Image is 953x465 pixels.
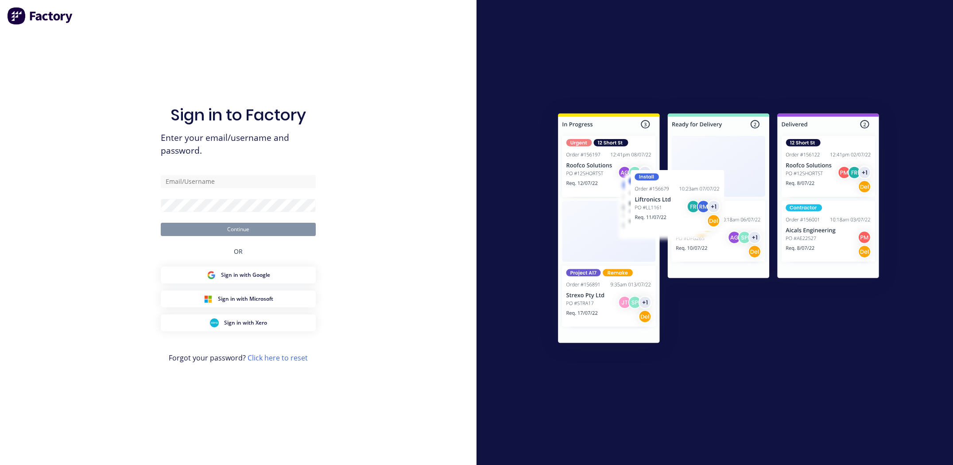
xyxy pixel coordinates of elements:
button: Microsoft Sign inSign in with Microsoft [161,291,316,307]
h1: Sign in to Factory [170,105,306,124]
span: Sign in with Google [221,271,270,279]
input: Email/Username [161,175,316,188]
img: Google Sign in [207,271,216,279]
button: Xero Sign inSign in with Xero [161,314,316,331]
img: Factory [7,7,74,25]
button: Google Sign inSign in with Google [161,267,316,283]
img: Xero Sign in [210,318,219,327]
button: Continue [161,223,316,236]
img: Microsoft Sign in [204,294,213,303]
span: Sign in with Xero [224,319,267,327]
span: Enter your email/username and password. [161,132,316,157]
span: Sign in with Microsoft [218,295,273,303]
a: Click here to reset [248,353,308,363]
span: Forgot your password? [169,353,308,363]
div: OR [234,236,243,267]
img: Sign in [538,96,899,364]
